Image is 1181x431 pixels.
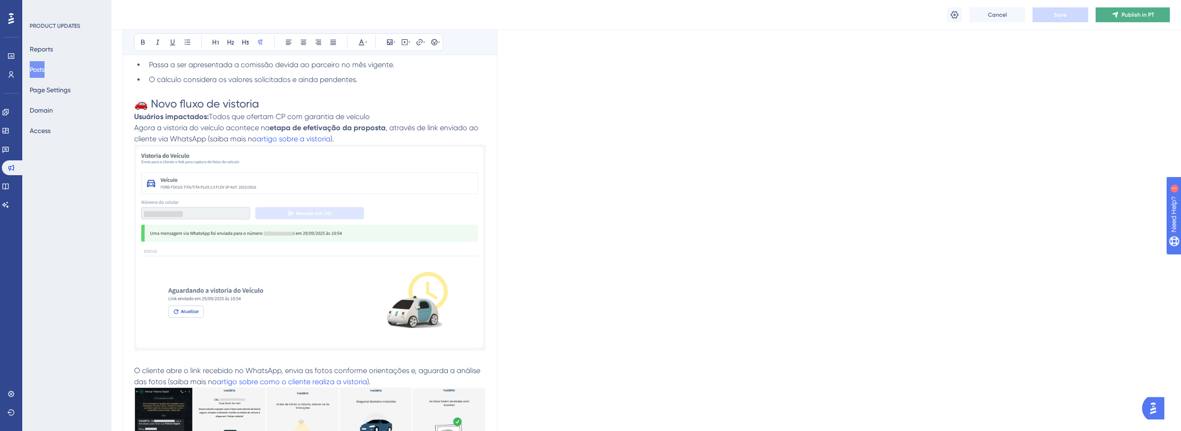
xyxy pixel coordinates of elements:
[134,123,480,143] span: , através de link enviado ao cliente via WhatsApp (saiba mais no
[1096,7,1170,22] button: Publish in PT
[30,102,53,119] button: Domain
[367,377,371,386] span: ).
[257,134,330,143] a: artigo sobre a vistoria
[988,11,1007,19] span: Cancel
[217,377,367,386] a: artigo sobre como o cliente realiza a vistoria
[30,82,71,98] button: Page Settings
[149,75,358,84] span: O cálculo considera os valores solicitados e ainda pendentes.
[209,112,370,121] span: Todos que ofertam CP com garantia de veículo
[134,123,270,132] span: Agora a vistoria do veículo acontece na
[149,60,394,69] span: Passa a ser apresentada a comissão devida ao parceiro no mês vigente.
[30,22,80,30] div: PRODUCT UPDATES
[30,41,53,57] button: Reports
[65,5,67,12] div: 1
[969,7,1025,22] button: Cancel
[1033,7,1088,22] button: Save
[134,97,259,110] span: 🚗 Novo fluxo de vistoria
[30,122,51,139] button: Access
[30,61,45,78] button: Posts
[270,123,386,132] strong: etapa de efetivação da proposta
[134,366,482,386] span: O cliente abre o link recebido no WhatsApp, envia as fotos conforme orientações e, aguarda a anál...
[1142,394,1170,422] iframe: UserGuiding AI Assistant Launcher
[22,2,58,13] span: Need Help?
[330,134,334,143] span: ).
[1122,11,1154,19] span: Publish in PT
[1054,11,1067,19] span: Save
[134,112,209,121] strong: Usuários impactados:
